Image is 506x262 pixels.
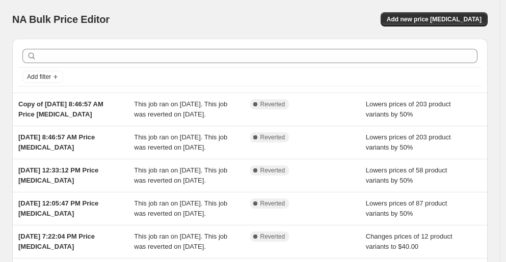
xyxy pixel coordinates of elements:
[18,133,95,151] span: [DATE] 8:46:57 AM Price [MEDICAL_DATA]
[260,199,285,208] span: Reverted
[134,166,227,184] span: This job ran on [DATE]. This job was reverted on [DATE].
[22,71,63,83] button: Add filter
[134,199,227,217] span: This job ran on [DATE]. This job was reverted on [DATE].
[18,166,98,184] span: [DATE] 12:33:12 PM Price [MEDICAL_DATA]
[366,100,451,118] span: Lowers prices of 203 product variants by 50%
[366,133,451,151] span: Lowers prices of 203 product variants by 50%
[134,133,227,151] span: This job ran on [DATE]. This job was reverted on [DATE].
[366,166,447,184] span: Lowers prices of 58 product variants by 50%
[27,73,51,81] span: Add filter
[260,232,285,241] span: Reverted
[366,199,447,217] span: Lowers prices of 87 product variants by 50%
[134,100,227,118] span: This job ran on [DATE]. This job was reverted on [DATE].
[366,232,452,250] span: Changes prices of 12 product variants to $40.00
[12,14,110,25] span: NA Bulk Price Editor
[18,232,95,250] span: [DATE] 7:22:04 PM Price [MEDICAL_DATA]
[18,199,98,217] span: [DATE] 12:05:47 PM Price [MEDICAL_DATA]
[260,166,285,174] span: Reverted
[260,100,285,108] span: Reverted
[381,12,488,26] button: Add new price [MEDICAL_DATA]
[18,100,103,118] span: Copy of [DATE] 8:46:57 AM Price [MEDICAL_DATA]
[387,15,482,23] span: Add new price [MEDICAL_DATA]
[134,232,227,250] span: This job ran on [DATE]. This job was reverted on [DATE].
[260,133,285,141] span: Reverted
